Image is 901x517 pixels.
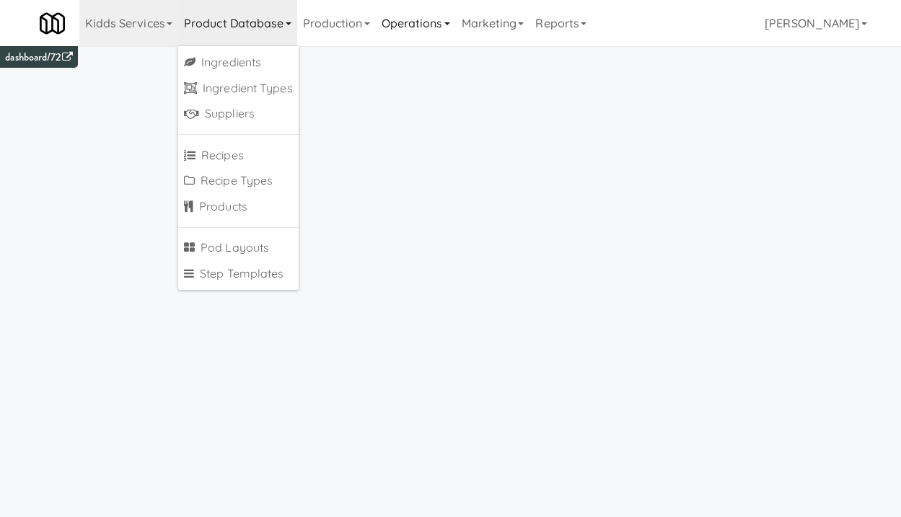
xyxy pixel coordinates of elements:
[40,11,65,36] img: Micromart
[178,261,299,287] a: Step Templates
[5,50,72,65] a: dashboard/72
[178,76,299,102] a: Ingredient Types
[178,168,299,194] a: Recipe Types
[178,143,299,169] a: Recipes
[178,194,299,220] a: Products
[178,50,299,76] a: Ingredients
[178,235,299,261] a: Pod Layouts
[178,101,299,127] a: Suppliers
